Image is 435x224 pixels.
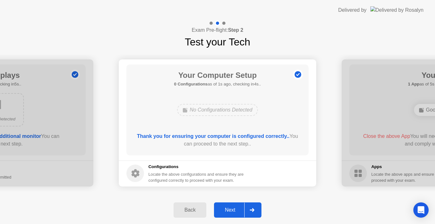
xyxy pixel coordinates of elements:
div: Locate the above configurations and ensure they are configured correctly to proceed with your exam. [148,171,245,183]
button: Back [174,202,206,218]
div: Delivered by [338,6,367,14]
button: Next [214,202,261,218]
h4: Exam Pre-flight: [192,26,243,34]
h1: Your Computer Setup [174,70,261,81]
b: 0 Configurations [174,82,208,86]
div: Open Intercom Messenger [413,202,429,218]
div: No Configurations Detected [177,104,258,116]
div: Next [216,207,244,213]
b: Thank you for ensuring your computer is configured correctly.. [137,133,289,139]
h5: as of 1s ago, checking in4s.. [174,81,261,87]
div: You can proceed to the next step.. [136,132,300,148]
div: Back [175,207,204,213]
b: Step 2 [228,27,243,33]
h5: Configurations [148,164,245,170]
img: Delivered by Rosalyn [370,6,424,14]
h1: Test your Tech [185,34,250,50]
